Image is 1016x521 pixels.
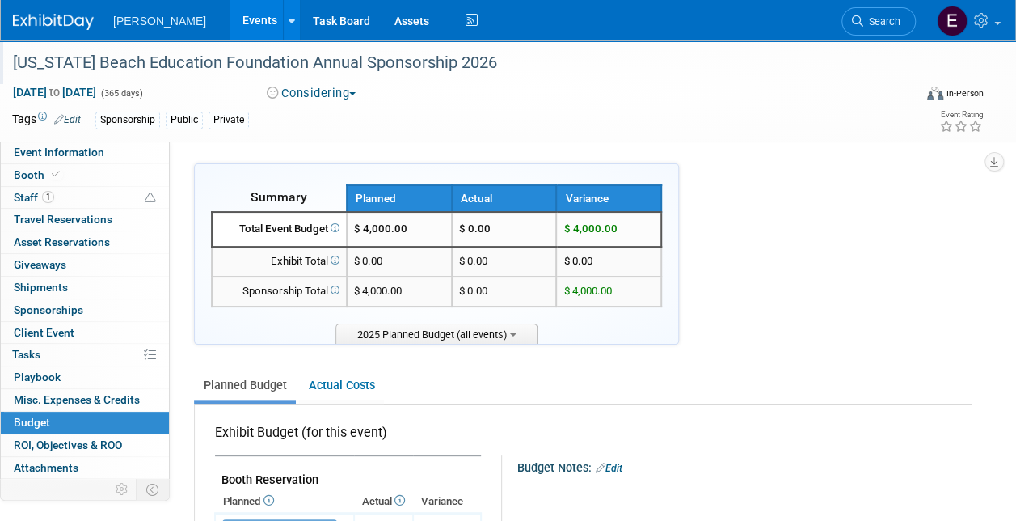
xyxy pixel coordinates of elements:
a: Playbook [1,366,169,388]
th: Planned [215,490,354,513]
span: Summary [251,189,307,205]
span: Misc. Expenses & Credits [14,393,140,406]
span: to [47,86,62,99]
th: Actual [354,490,413,513]
span: Tasks [12,348,40,361]
span: Event Information [14,146,104,159]
span: Travel Reservations [14,213,112,226]
td: Toggle Event Tabs [137,479,170,500]
a: Event Information [1,142,169,163]
a: Staff1 [1,187,169,209]
th: Variance [556,185,661,212]
th: Actual [452,185,557,212]
span: $ 0.00 [354,255,382,267]
a: Search [841,7,916,36]
span: Shipments [14,281,68,294]
a: Planned Budget [194,371,296,400]
span: Staff [14,191,54,204]
span: Search [863,15,900,28]
td: $ 0.00 [452,277,557,307]
span: Playbook [14,371,61,383]
a: Giveaways [1,254,169,276]
th: Planned [347,185,452,212]
a: Travel Reservations [1,209,169,231]
span: ROI, Objectives & ROO [14,438,122,451]
span: [DATE] [DATE] [12,85,97,100]
div: Exhibit Total [219,254,339,269]
a: Edit [54,114,81,125]
span: $ 4,000.00 [563,285,611,297]
div: Event Rating [939,111,983,119]
div: Exhibit Budget (for this event) [215,424,474,451]
a: Attachments [1,457,169,479]
span: Booth [14,168,63,181]
a: Tasks [1,344,169,366]
div: Sponsorship Total [219,284,339,299]
a: Budget [1,412,169,434]
span: Sponsorships [14,303,83,316]
a: Edit [596,463,622,474]
span: Potential Scheduling Conflict -- at least one attendee is tagged in another overlapping event. [145,191,156,205]
i: Booth reservation complete [52,170,60,179]
td: $ 0.00 [452,212,557,247]
img: ExhibitDay [13,14,94,30]
a: Misc. Expenses & Credits [1,389,169,411]
div: In-Person [946,87,984,100]
span: (365 days) [99,88,143,99]
span: 1 [42,191,54,203]
td: Tags [12,111,81,129]
span: [PERSON_NAME] [113,15,206,28]
span: Giveaways [14,258,66,271]
span: $ 4,000.00 [354,285,402,297]
span: $ 0.00 [563,255,592,267]
a: Actual Costs [299,371,384,400]
div: Budget Notes: [517,455,971,477]
span: Attachments [14,461,78,474]
a: Client Event [1,322,169,344]
div: Private [209,112,249,129]
a: Sponsorships [1,299,169,321]
a: ROI, Objectives & ROO [1,434,169,456]
td: Booth Reservation [215,456,481,491]
span: Client Event [14,326,74,339]
img: Format-Inperson.png [927,87,943,100]
button: Considering [261,85,362,102]
th: Variance [413,490,481,513]
span: $ 4,000.00 [563,222,617,235]
span: $ 4,000.00 [354,222,407,235]
div: Total Event Budget [219,222,339,237]
div: [US_STATE] Beach Education Foundation Annual Sponsorship 2026 [7,49,900,78]
span: Budget [14,416,50,429]
a: Shipments [1,277,169,299]
td: $ 0.00 [452,247,557,277]
img: Emy Volk [937,6,968,36]
a: Asset Reservations [1,231,169,253]
a: Booth [1,164,169,186]
div: Public [166,112,203,129]
div: Event Format [842,84,984,108]
span: Asset Reservations [14,235,110,248]
span: 2025 Planned Budget (all events) [335,324,538,344]
td: Personalize Event Tab Strip [108,479,137,500]
div: Sponsorship [95,112,160,129]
